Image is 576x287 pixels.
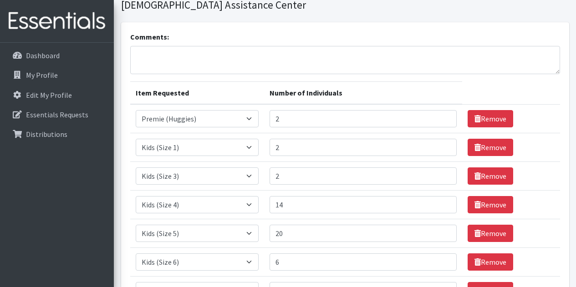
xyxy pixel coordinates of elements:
p: Essentials Requests [26,110,88,119]
a: Remove [468,196,513,213]
label: Comments: [130,31,169,42]
a: Remove [468,139,513,156]
p: Edit My Profile [26,91,72,100]
p: Distributions [26,130,67,139]
a: Remove [468,253,513,271]
a: Edit My Profile [4,86,110,104]
p: Dashboard [26,51,60,60]
a: My Profile [4,66,110,84]
a: Remove [468,225,513,242]
a: Dashboard [4,46,110,65]
th: Item Requested [130,82,264,105]
p: My Profile [26,70,58,80]
img: HumanEssentials [4,6,110,36]
a: Remove [468,167,513,185]
th: Number of Individuals [264,82,462,105]
a: Essentials Requests [4,106,110,124]
a: Distributions [4,125,110,143]
a: Remove [468,110,513,127]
